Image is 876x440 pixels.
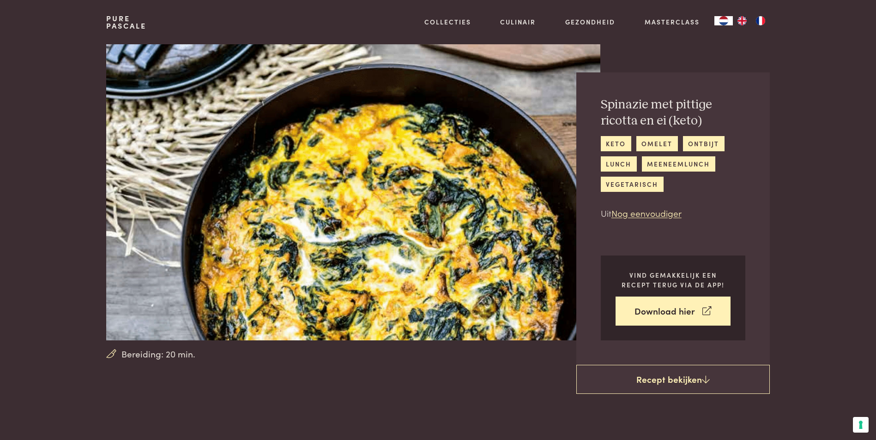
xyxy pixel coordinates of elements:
a: PurePascale [106,15,146,30]
a: EN [733,16,751,25]
a: Masterclass [645,17,700,27]
div: Language [714,16,733,25]
a: lunch [601,156,637,172]
button: Uw voorkeuren voor toestemming voor trackingtechnologieën [853,417,869,433]
a: omelet [636,136,678,151]
a: Nog eenvoudiger [611,207,682,219]
a: meeneemlunch [642,156,715,172]
ul: Language list [733,16,770,25]
aside: Language selected: Nederlands [714,16,770,25]
a: FR [751,16,770,25]
a: keto [601,136,631,151]
a: Collecties [424,17,471,27]
span: Bereiding: 20 min. [121,347,195,361]
img: Spinazie met pittige ricotta en ei (keto) [106,44,600,340]
p: Uit [601,207,745,220]
h2: Spinazie met pittige ricotta en ei (keto) [601,97,745,129]
a: NL [714,16,733,25]
a: Gezondheid [565,17,615,27]
a: Recept bekijken [576,365,770,394]
a: ontbijt [683,136,725,151]
p: Vind gemakkelijk een recept terug via de app! [616,270,731,289]
a: Culinair [500,17,536,27]
a: vegetarisch [601,177,664,192]
a: Download hier [616,297,731,326]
